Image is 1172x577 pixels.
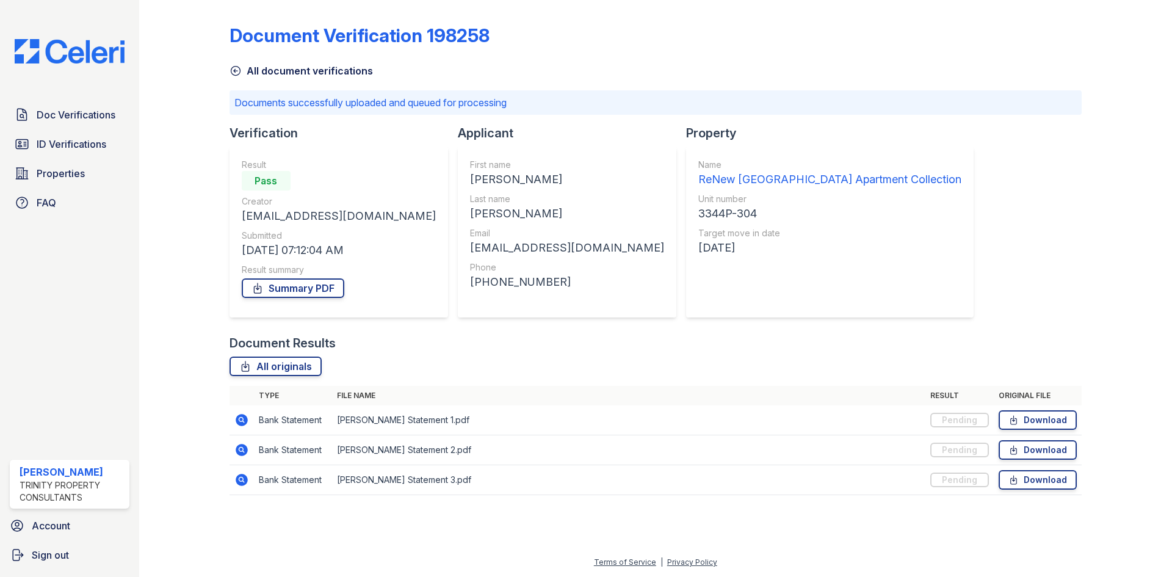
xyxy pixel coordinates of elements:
[332,405,925,435] td: [PERSON_NAME] Statement 1.pdf
[332,435,925,465] td: [PERSON_NAME] Statement 2.pdf
[470,239,664,256] div: [EMAIL_ADDRESS][DOMAIN_NAME]
[698,193,961,205] div: Unit number
[230,125,458,142] div: Verification
[594,557,656,567] a: Terms of Service
[242,159,436,171] div: Result
[930,473,989,487] div: Pending
[242,264,436,276] div: Result summary
[999,470,1077,490] a: Download
[698,227,961,239] div: Target move in date
[470,227,664,239] div: Email
[999,440,1077,460] a: Download
[698,159,961,171] div: Name
[20,479,125,504] div: Trinity Property Consultants
[470,274,664,291] div: [PHONE_NUMBER]
[37,166,85,181] span: Properties
[242,230,436,242] div: Submitted
[10,103,129,127] a: Doc Verifications
[698,205,961,222] div: 3344P-304
[230,64,373,78] a: All document verifications
[242,208,436,225] div: [EMAIL_ADDRESS][DOMAIN_NAME]
[10,161,129,186] a: Properties
[230,335,336,352] div: Document Results
[242,171,291,191] div: Pass
[332,465,925,495] td: [PERSON_NAME] Statement 3.pdf
[230,24,490,46] div: Document Verification 198258
[698,239,961,256] div: [DATE]
[667,557,717,567] a: Privacy Policy
[999,410,1077,430] a: Download
[470,193,664,205] div: Last name
[37,195,56,210] span: FAQ
[660,557,663,567] div: |
[698,171,961,188] div: ReNew [GEOGRAPHIC_DATA] Apartment Collection
[37,107,115,122] span: Doc Verifications
[5,513,134,538] a: Account
[32,518,70,533] span: Account
[254,405,332,435] td: Bank Statement
[230,357,322,376] a: All originals
[698,159,961,188] a: Name ReNew [GEOGRAPHIC_DATA] Apartment Collection
[242,278,344,298] a: Summary PDF
[470,261,664,274] div: Phone
[32,548,69,562] span: Sign out
[254,386,332,405] th: Type
[10,191,129,215] a: FAQ
[234,95,1077,110] p: Documents successfully uploaded and queued for processing
[470,205,664,222] div: [PERSON_NAME]
[470,159,664,171] div: First name
[254,435,332,465] td: Bank Statement
[930,443,989,457] div: Pending
[10,132,129,156] a: ID Verifications
[930,413,989,427] div: Pending
[37,137,106,151] span: ID Verifications
[458,125,686,142] div: Applicant
[242,195,436,208] div: Creator
[332,386,925,405] th: File name
[254,465,332,495] td: Bank Statement
[470,171,664,188] div: [PERSON_NAME]
[686,125,983,142] div: Property
[994,386,1082,405] th: Original file
[5,543,134,567] a: Sign out
[925,386,994,405] th: Result
[20,465,125,479] div: [PERSON_NAME]
[5,39,134,64] img: CE_Logo_Blue-a8612792a0a2168367f1c8372b55b34899dd931a85d93a1a3d3e32e68fde9ad4.png
[242,242,436,259] div: [DATE] 07:12:04 AM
